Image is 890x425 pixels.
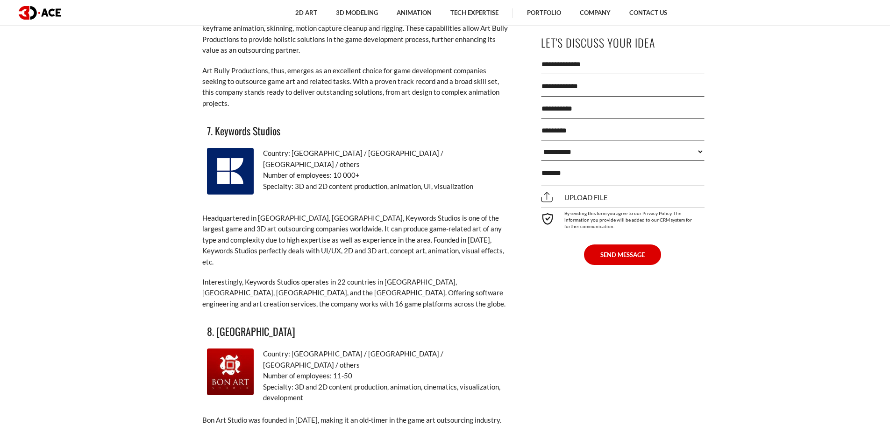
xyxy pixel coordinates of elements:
[207,348,254,395] img: Bon Art Studio logo
[19,6,61,20] img: logo dark
[541,32,705,53] p: Let's Discuss Your Idea
[202,277,511,309] p: Interestingly, Keywords Studios operates in 22 countries in [GEOGRAPHIC_DATA], [GEOGRAPHIC_DATA],...
[207,148,254,195] img: Keywords Studios logo
[207,123,506,139] h3: 7. Keywords Studios
[584,244,661,265] button: SEND MESSAGE
[202,12,511,56] p: The studio’s expertise is not confined to game art design alone. It has a remarkable skill set in...
[202,213,511,267] p: Headquartered in [GEOGRAPHIC_DATA], [GEOGRAPHIC_DATA], Keywords Studios is one of the largest gam...
[207,148,506,192] p: Country: [GEOGRAPHIC_DATA] / [GEOGRAPHIC_DATA] / [GEOGRAPHIC_DATA] / others Number of employees: ...
[207,348,506,403] p: Country: [GEOGRAPHIC_DATA] / [GEOGRAPHIC_DATA] / [GEOGRAPHIC_DATA] / others Number of employees: ...
[541,193,608,202] span: Upload file
[541,207,705,230] div: By sending this form you agree to our Privacy Policy. The information you provide will be added t...
[207,323,506,339] h3: 8. [GEOGRAPHIC_DATA]
[202,65,511,109] p: Art Bully Productions, thus, emerges as an excellent choice for game development companies seekin...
